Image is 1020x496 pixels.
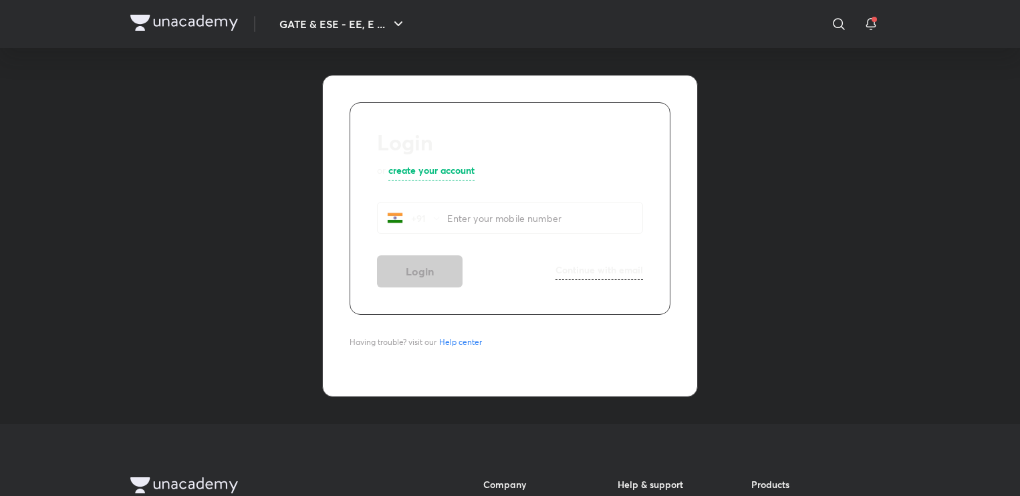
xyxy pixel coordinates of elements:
[377,255,463,287] button: Login
[350,336,487,348] span: Having trouble? visit our
[436,336,485,348] a: Help center
[555,263,643,280] a: Continue with email
[377,130,643,155] h2: Login
[751,477,886,491] h6: Products
[403,211,431,225] p: +91
[271,11,414,37] button: GATE & ESE - EE, E ...
[555,263,643,277] h6: Continue with email
[483,477,618,491] h6: Company
[377,163,386,180] p: or
[388,163,475,180] a: create your account
[387,210,403,226] img: India
[447,205,642,232] input: Enter your mobile number
[618,477,752,491] h6: Help & support
[388,163,475,177] h6: create your account
[130,15,238,34] a: Company Logo
[130,477,238,493] img: Company Logo
[130,15,238,31] img: Company Logo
